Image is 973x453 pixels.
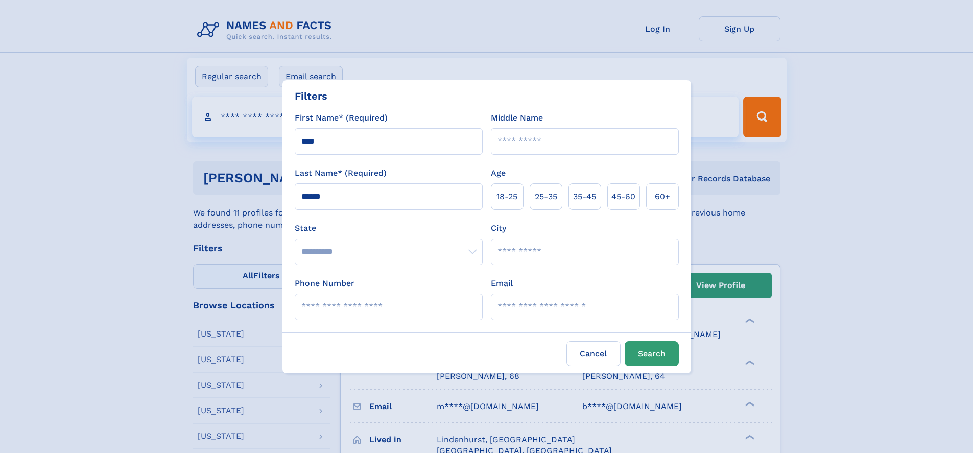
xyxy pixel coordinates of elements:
[491,167,506,179] label: Age
[566,341,621,366] label: Cancel
[611,190,635,203] span: 45‑60
[491,222,506,234] label: City
[491,112,543,124] label: Middle Name
[535,190,557,203] span: 25‑35
[496,190,517,203] span: 18‑25
[655,190,670,203] span: 60+
[625,341,679,366] button: Search
[295,112,388,124] label: First Name* (Required)
[573,190,596,203] span: 35‑45
[295,222,483,234] label: State
[295,277,354,290] label: Phone Number
[491,277,513,290] label: Email
[295,167,387,179] label: Last Name* (Required)
[295,88,327,104] div: Filters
